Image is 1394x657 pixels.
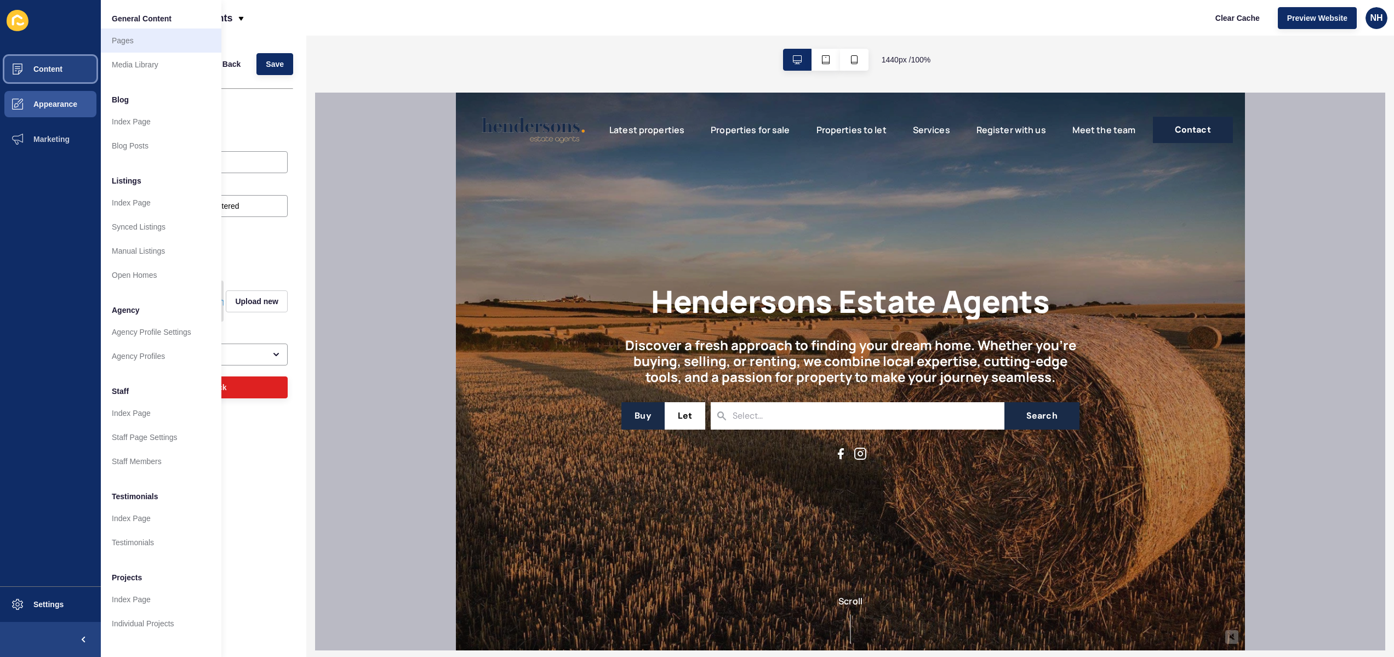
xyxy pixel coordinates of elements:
[101,134,221,158] a: Blog Posts
[112,94,129,105] span: Blog
[101,530,221,555] a: Testimonials
[101,506,221,530] a: Index Page
[101,215,221,239] a: Synced Listings
[195,190,594,227] h1: Hendersons Estate Agents
[112,175,141,186] span: Listings
[180,382,226,393] span: Delete Block
[521,31,590,44] a: Register with us
[266,59,284,70] span: Save
[457,31,494,44] a: Services
[101,587,221,612] a: Index Page
[101,53,221,77] a: Media Library
[112,386,129,397] span: Staff
[101,110,221,134] a: Index Page
[549,310,623,337] button: Search
[112,13,172,24] span: General Content
[1278,7,1357,29] button: Preview Website
[226,290,288,312] button: Upload new
[209,310,249,337] button: Let
[697,24,776,50] a: Contact
[1287,13,1347,24] span: Preview Website
[235,296,278,307] span: Upload new
[112,305,140,316] span: Agency
[112,572,142,583] span: Projects
[101,320,221,344] a: Agency Profile Settings
[165,244,623,292] h2: Discover a fresh approach to finding your dream home. Whether you're buying, selling, or renting,...
[112,491,158,502] span: Testimonials
[1215,13,1260,24] span: Clear Cache
[101,239,221,263] a: Manual Listings
[101,612,221,636] a: Individual Projects
[1206,7,1269,29] button: Clear Cache
[165,310,208,337] button: Buy
[1370,13,1382,24] span: NH
[882,54,931,65] span: 1440 px / 100 %
[277,316,332,330] input: Select...
[101,401,221,425] a: Index Page
[256,53,293,75] button: Save
[361,31,431,44] a: Properties to let
[22,11,132,64] img: Company logo
[101,28,221,53] a: Pages
[101,425,221,449] a: Staff Page Settings
[101,344,221,368] a: Agency Profiles
[101,191,221,215] a: Index Page
[101,449,221,473] a: Staff Members
[255,31,334,44] a: Properties for sale
[101,263,221,287] a: Open Homes
[616,31,680,44] a: Meet the team
[153,31,228,44] a: Latest properties
[204,53,250,75] button: <Back
[222,59,241,70] span: Back
[4,502,785,551] div: Scroll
